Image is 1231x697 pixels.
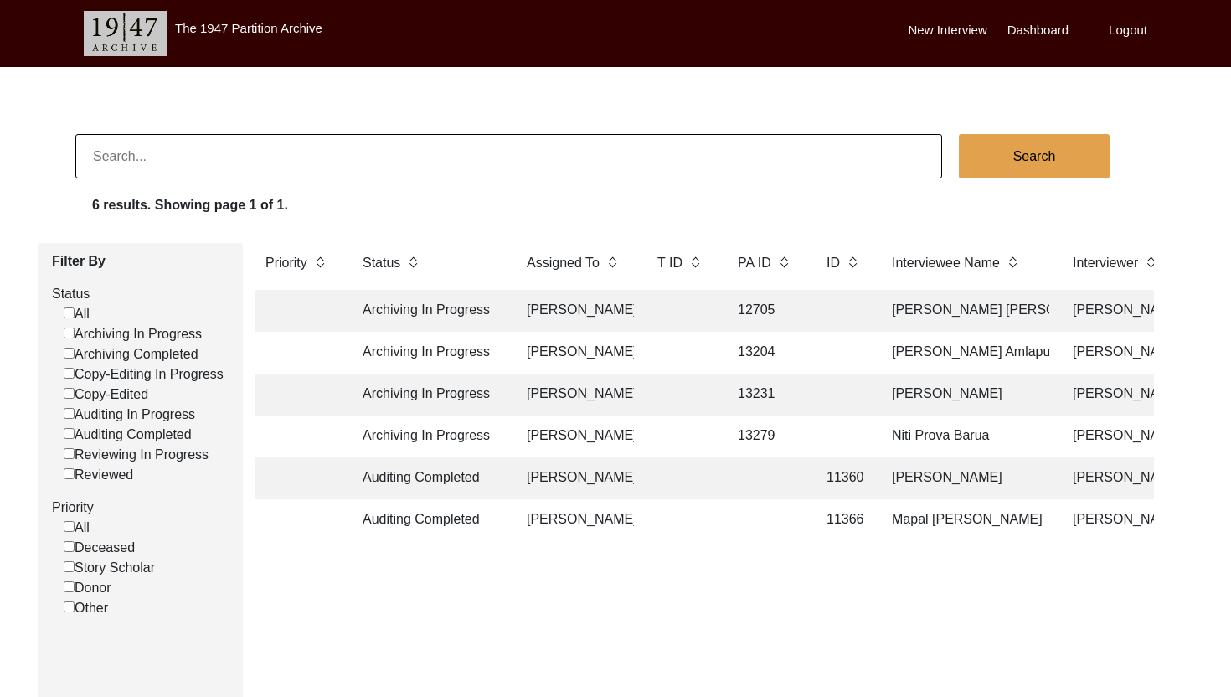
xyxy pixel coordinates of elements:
[64,518,90,538] label: All
[728,416,803,457] td: 13279
[827,253,840,273] label: ID
[778,253,790,271] img: sort-button.png
[64,468,75,479] input: Reviewed
[689,253,701,271] img: sort-button.png
[892,253,1000,273] label: Interviewee Name
[64,581,75,592] input: Donor
[75,134,942,178] input: Search...
[64,388,75,399] input: Copy-Edited
[517,332,634,374] td: [PERSON_NAME]
[728,290,803,332] td: 12705
[64,428,75,439] input: Auditing Completed
[738,253,771,273] label: PA ID
[882,374,1049,416] td: [PERSON_NAME]
[882,457,1049,499] td: [PERSON_NAME]
[959,134,1110,178] button: Search
[64,364,224,385] label: Copy-Editing In Progress
[64,344,198,364] label: Archiving Completed
[728,374,803,416] td: 13231
[64,348,75,359] input: Archiving Completed
[816,499,868,541] td: 11366
[517,416,634,457] td: [PERSON_NAME]
[353,374,503,416] td: Archiving In Progress
[606,253,618,271] img: sort-button.png
[407,253,419,271] img: sort-button.png
[527,253,600,273] label: Assigned To
[64,448,75,459] input: Reviewing In Progress
[84,11,167,56] img: header-logo.png
[52,284,230,304] label: Status
[64,541,75,552] input: Deceased
[882,499,1049,541] td: Mapal [PERSON_NAME]
[353,457,503,499] td: Auditing Completed
[52,251,230,271] label: Filter By
[1007,21,1069,40] label: Dashboard
[64,521,75,532] input: All
[64,328,75,338] input: Archiving In Progress
[64,561,75,572] input: Story Scholar
[909,21,987,40] label: New Interview
[64,578,111,598] label: Donor
[882,416,1049,457] td: Niti Prova Barua
[353,499,503,541] td: Auditing Completed
[353,416,503,457] td: Archiving In Progress
[353,290,503,332] td: Archiving In Progress
[64,558,155,578] label: Story Scholar
[314,253,326,271] img: sort-button.png
[64,465,133,485] label: Reviewed
[847,253,858,271] img: sort-button.png
[657,253,682,273] label: T ID
[175,21,322,35] label: The 1947 Partition Archive
[64,368,75,379] input: Copy-Editing In Progress
[64,598,108,618] label: Other
[882,290,1049,332] td: [PERSON_NAME] [PERSON_NAME]
[728,332,803,374] td: 13204
[353,332,503,374] td: Archiving In Progress
[64,304,90,324] label: All
[64,385,148,405] label: Copy-Edited
[64,425,192,445] label: Auditing Completed
[1109,21,1147,40] label: Logout
[882,332,1049,374] td: [PERSON_NAME] Amlapuri
[64,307,75,318] input: All
[517,499,634,541] td: [PERSON_NAME]
[517,374,634,416] td: [PERSON_NAME]
[64,601,75,612] input: Other
[64,324,202,344] label: Archiving In Progress
[64,408,75,419] input: Auditing In Progress
[92,195,288,215] label: 6 results. Showing page 1 of 1.
[64,538,135,558] label: Deceased
[1073,253,1138,273] label: Interviewer
[1007,253,1018,271] img: sort-button.png
[265,253,307,273] label: Priority
[52,498,230,518] label: Priority
[517,457,634,499] td: [PERSON_NAME]
[1145,253,1156,271] img: sort-button.png
[64,445,209,465] label: Reviewing In Progress
[816,457,868,499] td: 11360
[363,253,400,273] label: Status
[517,290,634,332] td: [PERSON_NAME]
[64,405,195,425] label: Auditing In Progress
